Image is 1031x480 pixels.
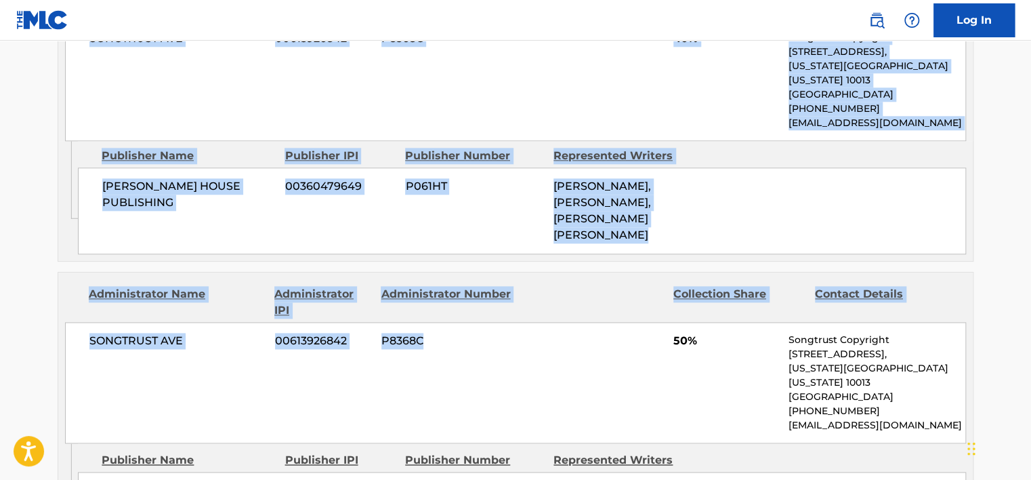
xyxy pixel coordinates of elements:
[102,148,274,164] div: Publisher Name
[405,148,543,164] div: Publisher Number
[89,333,265,349] span: SONGTRUST AVE
[275,333,371,349] span: 00613926842
[788,87,965,102] p: [GEOGRAPHIC_DATA]
[967,428,975,469] div: Drag
[788,116,965,130] p: [EMAIL_ADDRESS][DOMAIN_NAME]
[285,452,395,468] div: Publisher IPI
[553,180,651,241] span: [PERSON_NAME], [PERSON_NAME], [PERSON_NAME] [PERSON_NAME]
[788,102,965,116] p: [PHONE_NUMBER]
[788,361,965,390] p: [US_STATE][GEOGRAPHIC_DATA][US_STATE] 10013
[405,452,543,468] div: Publisher Number
[553,452,692,468] div: Represented Writers
[102,178,275,211] span: [PERSON_NAME] HOUSE PUBLISHING
[788,347,965,361] p: [STREET_ADDRESS],
[963,415,1031,480] iframe: Chat Widget
[788,390,965,404] p: [GEOGRAPHIC_DATA]
[898,7,925,34] div: Help
[673,333,778,349] span: 50%
[381,333,513,349] span: P8368C
[863,7,890,34] a: Public Search
[788,333,965,347] p: Songtrust Copyright
[904,12,920,28] img: help
[405,178,543,195] span: P061HT
[285,178,395,195] span: 00360479649
[16,10,68,30] img: MLC Logo
[868,12,885,28] img: search
[788,59,965,87] p: [US_STATE][GEOGRAPHIC_DATA][US_STATE] 10013
[274,286,371,319] div: Administrator IPI
[285,148,395,164] div: Publisher IPI
[815,286,946,319] div: Contact Details
[89,286,264,319] div: Administrator Name
[788,45,965,59] p: [STREET_ADDRESS],
[102,452,274,468] div: Publisher Name
[788,404,965,418] p: [PHONE_NUMBER]
[788,418,965,433] p: [EMAIL_ADDRESS][DOMAIN_NAME]
[933,3,1015,37] a: Log In
[553,148,692,164] div: Represented Writers
[381,286,512,319] div: Administrator Number
[673,286,805,319] div: Collection Share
